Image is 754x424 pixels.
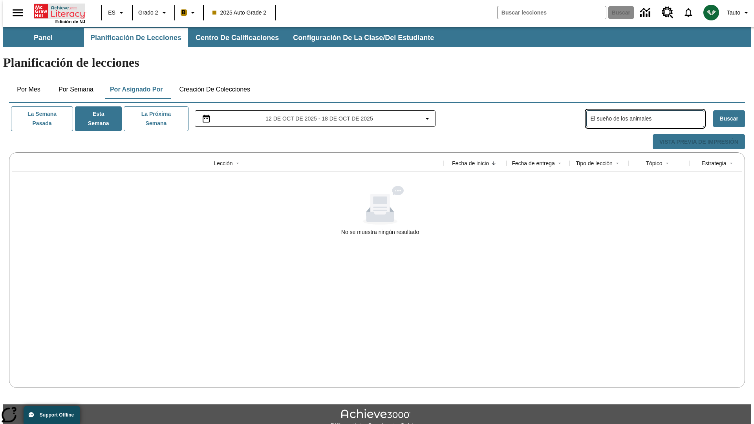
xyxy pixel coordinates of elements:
button: Sort [727,159,736,168]
a: Centro de recursos, Se abrirá en una pestaña nueva. [657,2,678,23]
button: Panel [4,28,82,47]
a: Portada [34,4,85,19]
div: Fecha de inicio [452,159,489,167]
span: B [182,7,186,17]
div: Estrategia [701,159,726,167]
button: Escoja un nuevo avatar [699,2,724,23]
button: Grado: Grado 2, Elige un grado [135,5,172,20]
span: Panel [34,33,53,42]
span: Configuración de la clase/del estudiante [293,33,434,42]
button: Creación de colecciones [173,80,256,99]
button: Por mes [9,80,48,99]
button: Perfil/Configuración [724,5,754,20]
button: Planificación de lecciones [84,28,188,47]
svg: Collapse Date Range Filter [423,114,432,123]
span: Edición de NJ [55,19,85,24]
span: Grado 2 [138,9,158,17]
button: Sort [555,159,564,168]
button: Esta semana [75,106,122,131]
span: Planificación de lecciones [90,33,181,42]
button: Sort [233,159,242,168]
div: Portada [34,3,85,24]
button: Configuración de la clase/del estudiante [287,28,440,47]
span: Tauto [727,9,740,17]
button: Lenguaje: ES, Selecciona un idioma [104,5,130,20]
div: Lección [214,159,232,167]
div: Tópico [646,159,662,167]
button: Boost El color de la clase es anaranjado claro. Cambiar el color de la clase. [178,5,201,20]
span: Centro de calificaciones [196,33,279,42]
div: Fecha de entrega [512,159,555,167]
span: 12 de oct de 2025 - 18 de oct de 2025 [265,115,373,123]
input: Buscar campo [498,6,606,19]
div: Tipo de lección [576,159,613,167]
a: Notificaciones [678,2,699,23]
button: Buscar [713,110,745,127]
button: La semana pasada [11,106,73,131]
button: Centro de calificaciones [189,28,285,47]
span: 2025 Auto Grade 2 [212,9,267,17]
img: avatar image [703,5,719,20]
input: Buscar lecciones asignadas [591,113,704,124]
button: Sort [613,159,622,168]
button: Seleccione el intervalo de fechas opción del menú [198,114,432,123]
button: Support Offline [24,406,80,424]
div: No se muestra ningún resultado [341,228,419,236]
button: Abrir el menú lateral [6,1,29,24]
button: Sort [662,159,672,168]
h1: Planificación de lecciones [3,55,751,70]
div: Subbarra de navegación [3,27,751,47]
div: Subbarra de navegación [3,28,441,47]
span: Support Offline [40,412,74,418]
button: Sort [489,159,498,168]
a: Centro de información [635,2,657,24]
span: ES [108,9,115,17]
button: Por semana [52,80,100,99]
button: Por asignado por [104,80,169,99]
div: No se muestra ningún resultado [12,186,748,236]
button: La próxima semana [124,106,188,131]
